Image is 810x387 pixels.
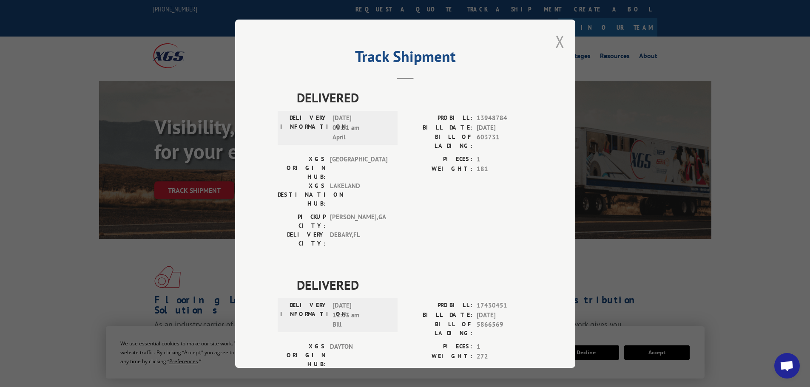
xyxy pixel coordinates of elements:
[477,342,533,352] span: 1
[477,123,533,133] span: [DATE]
[333,113,390,142] span: [DATE] 06:51 am April
[477,113,533,123] span: 13948784
[278,181,326,208] label: XGS DESTINATION HUB:
[330,230,387,248] span: DEBARY , FL
[477,301,533,311] span: 17430451
[405,164,472,174] label: WEIGHT:
[333,301,390,330] span: [DATE] 11:33 am Bill
[405,301,472,311] label: PROBILL:
[774,353,800,379] div: Open chat
[278,212,326,230] label: PICKUP CITY:
[330,181,387,208] span: LAKELAND
[405,320,472,338] label: BILL OF LADING:
[477,164,533,174] span: 181
[477,351,533,361] span: 272
[297,275,533,294] span: DELIVERED
[297,88,533,107] span: DELIVERED
[405,155,472,164] label: PIECES:
[278,230,326,248] label: DELIVERY CITY:
[278,155,326,181] label: XGS ORIGIN HUB:
[477,310,533,320] span: [DATE]
[330,155,387,181] span: [GEOGRAPHIC_DATA]
[477,155,533,164] span: 1
[477,133,533,150] span: 603731
[330,342,387,369] span: DAYTON
[278,342,326,369] label: XGS ORIGIN HUB:
[280,113,328,142] label: DELIVERY INFORMATION:
[477,320,533,338] span: 5866569
[405,310,472,320] label: BILL DATE:
[280,301,328,330] label: DELIVERY INFORMATION:
[555,30,565,53] button: Close modal
[405,342,472,352] label: PIECES:
[278,51,533,67] h2: Track Shipment
[330,212,387,230] span: [PERSON_NAME] , GA
[405,133,472,150] label: BILL OF LADING:
[405,113,472,123] label: PROBILL:
[405,123,472,133] label: BILL DATE:
[405,351,472,361] label: WEIGHT:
